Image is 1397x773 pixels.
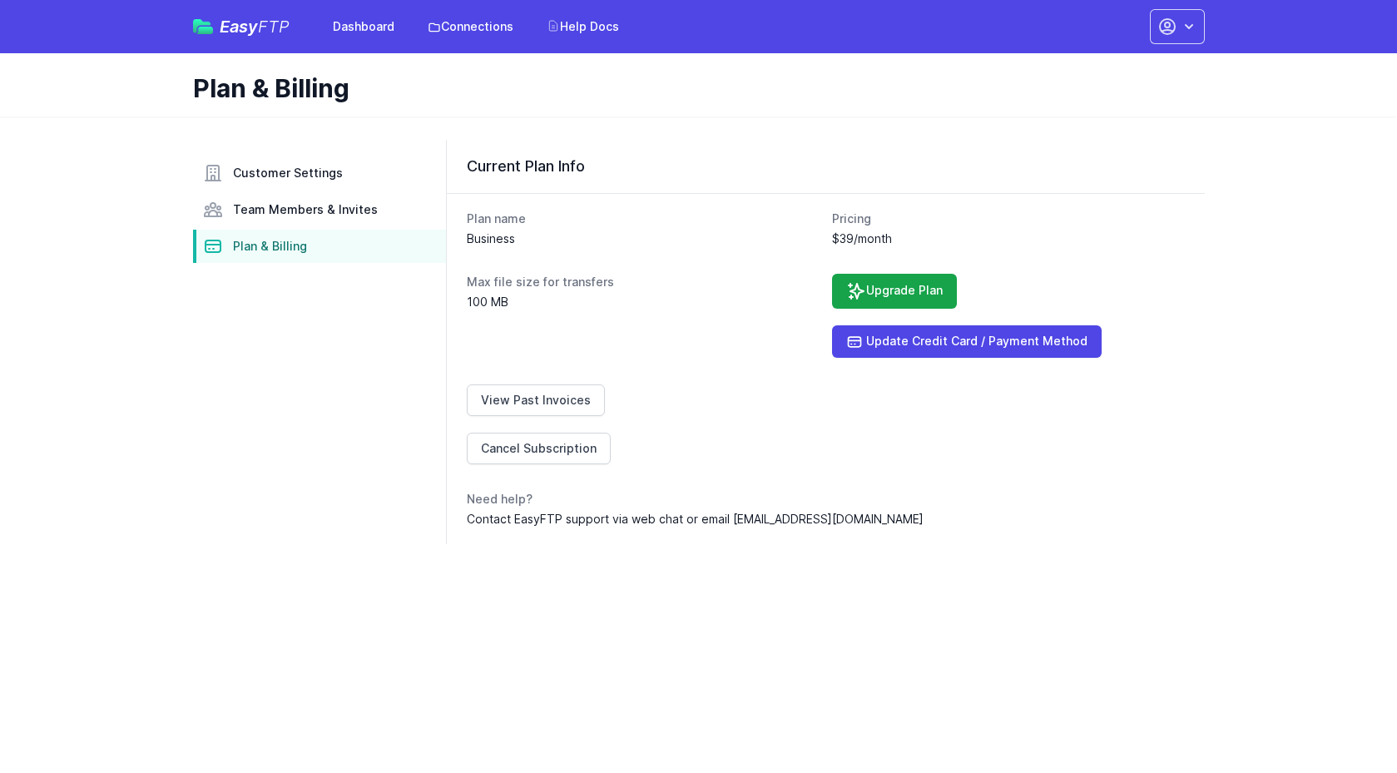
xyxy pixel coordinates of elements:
span: Customer Settings [233,165,343,181]
span: Team Members & Invites [233,201,378,218]
a: EasyFTP [193,18,290,35]
a: Cancel Subscription [467,433,611,464]
a: Update Credit Card / Payment Method [832,325,1102,358]
h3: Current Plan Info [467,156,1185,176]
a: Team Members & Invites [193,193,446,226]
span: FTP [258,17,290,37]
a: Connections [418,12,523,42]
dd: $39/month [832,230,1185,247]
a: Dashboard [323,12,404,42]
dd: Contact EasyFTP support via web chat or email [EMAIL_ADDRESS][DOMAIN_NAME] [467,511,1185,528]
span: Plan & Billing [233,238,307,255]
h1: Plan & Billing [193,73,1191,103]
a: Upgrade Plan [832,274,957,309]
a: Plan & Billing [193,230,446,263]
a: Customer Settings [193,156,446,190]
span: Easy [220,18,290,35]
dt: Max file size for transfers [467,274,820,290]
dt: Pricing [832,211,1185,227]
a: Help Docs [537,12,629,42]
dt: Need help? [467,491,1185,508]
dt: Plan name [467,211,820,227]
dd: 100 MB [467,294,820,310]
img: easyftp_logo.png [193,19,213,34]
dd: Business [467,230,820,247]
a: View Past Invoices [467,384,605,416]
